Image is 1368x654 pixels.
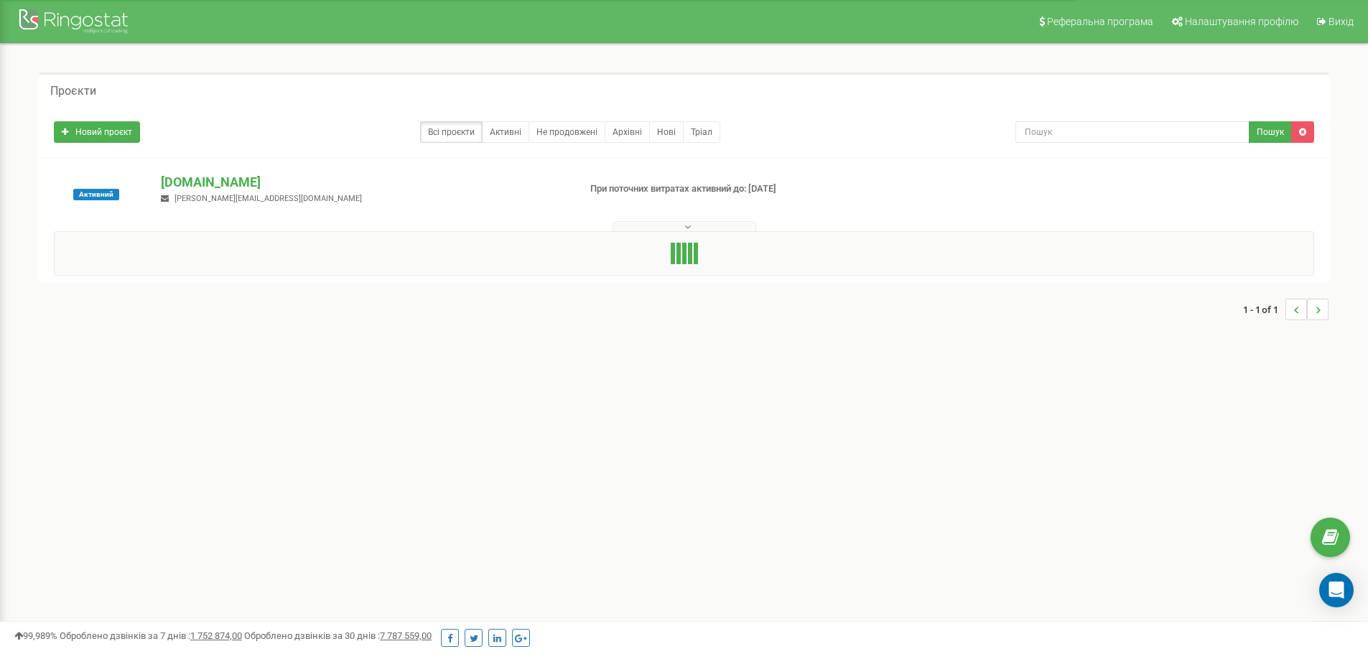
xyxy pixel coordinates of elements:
[1047,16,1153,27] span: Реферальна програма
[60,630,242,641] span: Оброблено дзвінків за 7 днів :
[1243,284,1329,335] nav: ...
[1249,121,1292,143] button: Пошук
[73,189,119,200] span: Активний
[605,121,650,143] a: Архівні
[482,121,529,143] a: Активні
[1015,121,1250,143] input: Пошук
[683,121,720,143] a: Тріал
[1243,299,1285,320] span: 1 - 1 of 1
[380,630,432,641] u: 7 787 559,00
[161,173,567,192] p: [DOMAIN_NAME]
[529,121,605,143] a: Не продовжені
[244,630,432,641] span: Оброблено дзвінків за 30 днів :
[420,121,483,143] a: Всі проєкти
[50,85,96,98] h5: Проєкти
[175,194,362,203] span: [PERSON_NAME][EMAIL_ADDRESS][DOMAIN_NAME]
[590,182,889,196] p: При поточних витратах активний до: [DATE]
[14,630,57,641] span: 99,989%
[649,121,684,143] a: Нові
[1319,573,1354,607] div: Open Intercom Messenger
[1329,16,1354,27] span: Вихід
[190,630,242,641] u: 1 752 874,00
[1185,16,1298,27] span: Налаштування профілю
[54,121,140,143] a: Новий проєкт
